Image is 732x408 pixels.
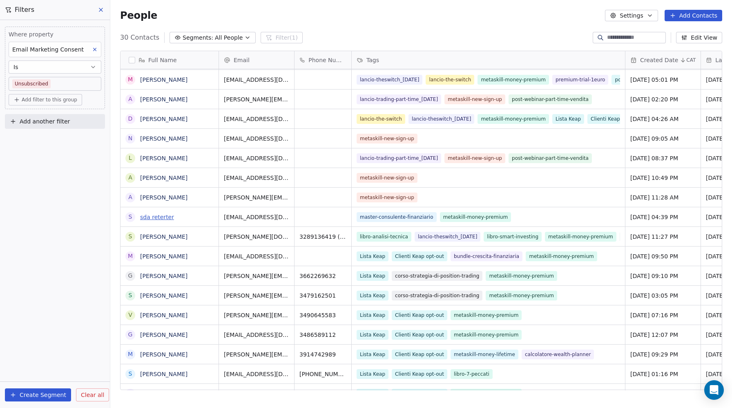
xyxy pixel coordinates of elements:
div: A [128,95,132,103]
span: [EMAIL_ADDRESS][DOMAIN_NAME] [224,154,289,162]
span: lancio-trading-part-time_[DATE] [357,94,441,104]
span: metaskill-money-premium [545,232,616,242]
span: Phone Number [308,56,346,64]
span: 3662269632 [299,272,336,280]
span: calcolatore-wealth-planner [522,350,594,359]
span: Lista Keap [357,330,388,340]
span: 3317178482 [299,390,336,398]
span: lancio-theswitch_[DATE] [408,114,474,124]
div: Created DateCAT [625,51,701,69]
div: A [128,193,132,202]
span: metaskill-new-sign-up [357,173,417,183]
span: bundle-crescita-finanziaria [451,251,522,261]
div: Open Intercom Messenger [704,380,724,400]
span: Clienti Keap opt-out [392,251,447,261]
span: [PERSON_NAME][EMAIL_ADDRESS][DOMAIN_NAME] [224,311,289,319]
a: [PERSON_NAME] [140,292,187,299]
span: [EMAIL_ADDRESS][DOMAIN_NAME] [224,331,289,339]
span: post-vendita-the-switch [611,75,676,85]
span: Lista Keap [357,271,388,281]
span: [DATE] 11:27 PM [630,233,678,241]
span: libro-7-peccati [451,369,493,379]
span: [DATE] 11:28 AM [630,193,678,202]
span: Full Name [148,56,177,64]
span: [DATE] 04:26 AM [630,115,678,123]
span: Lista Keap [357,251,388,261]
span: [DATE] 01:16 PM [630,370,678,378]
a: [PERSON_NAME] [140,332,187,338]
span: metaskill-money-premium [486,291,557,300]
span: metaskill-money-premium [478,114,549,124]
span: metaskill-money-premium [478,75,549,85]
a: [PERSON_NAME] [140,371,187,377]
span: metaskill-new-sign-up [444,94,505,104]
span: Clienti Keap opt-out [587,114,643,124]
span: [EMAIL_ADDRESS][DOMAIN_NAME] [224,115,289,123]
span: Clienti Keap opt-out [392,350,447,359]
span: [DATE] 05:01 PM [630,76,678,84]
span: 30 Contacts [120,33,159,43]
a: [PERSON_NAME] [140,253,187,260]
span: metaskill-new-sign-up [444,153,505,163]
span: [PERSON_NAME][EMAIL_ADDRESS][DOMAIN_NAME] [224,95,289,103]
span: metaskill-new-sign-up [357,193,417,202]
div: D [128,114,133,123]
div: s [129,213,132,221]
span: metaskill-money-premium [440,212,511,222]
button: Filter(1) [261,32,303,43]
span: Lista Keap [552,114,584,124]
div: G [128,271,133,280]
span: People [120,9,157,22]
span: metaskill-money-lifetime [451,350,518,359]
span: [EMAIL_ADDRESS][DOMAIN_NAME] [224,135,289,143]
div: Email [219,51,294,69]
div: V [128,311,132,319]
a: [PERSON_NAME] [140,194,187,201]
span: 3914742989 [299,350,336,359]
span: [EMAIL_ADDRESS][DOMAIN_NAME] [224,390,289,398]
span: Lista Keap [357,310,388,320]
div: M [128,75,133,84]
span: post-webinar-part-time-vendita [509,153,592,163]
span: Lista Keap [357,350,388,359]
a: [PERSON_NAME] [140,96,187,103]
div: M [128,350,133,359]
span: corso-strategia-di-position-trading [392,271,482,281]
span: Email [234,56,250,64]
span: libro-analisi-tecnica [357,232,411,242]
span: Lista Keap [357,369,388,379]
span: [DATE] 10:49 PM [630,174,678,182]
span: [PERSON_NAME][EMAIL_ADDRESS][PERSON_NAME][DOMAIN_NAME] [224,291,289,300]
span: Created Date [640,56,678,64]
span: lancio-the-switch [357,114,405,124]
span: [DATE] 02:20 PM [630,95,678,103]
span: [EMAIL_ADDRESS][DOMAIN_NAME] [224,213,289,221]
span: metaskill-money-premium [451,330,522,340]
a: [PERSON_NAME] [140,390,187,397]
span: [DATE] 09:50 PM [630,252,678,260]
span: [PERSON_NAME][EMAIL_ADDRESS][PERSON_NAME][DOMAIN_NAME] [224,350,289,359]
span: [DATE] 09:29 PM [630,350,678,359]
span: Lista Keap [357,389,388,399]
span: metaskill-new-sign-up [357,134,417,143]
span: [EMAIL_ADDRESS][DOMAIN_NAME] [224,76,289,84]
span: lancio-the-switch [426,75,474,85]
span: [EMAIL_ADDRESS][DOMAIN_NAME] [224,370,289,378]
span: Lista Keap [357,291,388,300]
button: Settings [605,10,658,21]
span: [PERSON_NAME][EMAIL_ADDRESS][PERSON_NAME][DOMAIN_NAME] [224,272,289,280]
div: S [129,370,132,378]
span: Clienti Keap opt-out [392,369,447,379]
span: [DATE] 03:05 PM [630,291,678,300]
div: S [129,232,132,241]
span: premium-trial-1euro [552,75,609,85]
div: M [128,389,133,398]
span: 3289136419 (Work) [299,233,346,241]
a: [PERSON_NAME] [140,312,187,318]
span: post-webinar-part-time-vendita [509,94,592,104]
span: [PERSON_NAME][EMAIL_ADDRESS][DOMAIN_NAME] [224,193,289,202]
span: [PHONE_NUMBER] [299,370,346,378]
span: [DATE] 12:07 PM [630,331,678,339]
span: [EMAIL_ADDRESS][DOMAIN_NAME] [224,174,289,182]
span: All People [215,34,243,42]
